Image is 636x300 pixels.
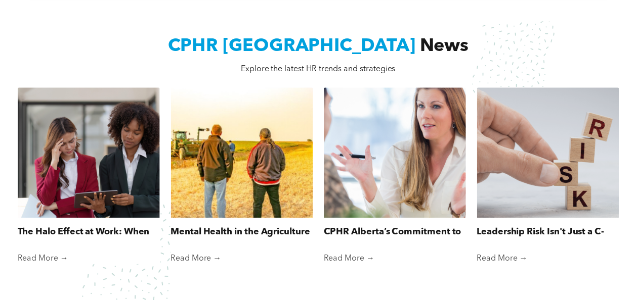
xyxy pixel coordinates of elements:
[18,225,160,238] a: The Halo Effect at Work: When First Impressions Cloud Fair Judgment
[419,37,468,55] span: News
[18,254,160,264] a: Read More →
[323,254,465,264] a: Read More →
[168,37,415,55] span: CPHR [GEOGRAPHIC_DATA]
[171,225,313,238] a: Mental Health in the Agriculture Industry
[477,254,619,264] a: Read More →
[241,65,395,73] span: Explore the latest HR trends and strategies
[171,254,313,264] a: Read More →
[477,225,619,238] a: Leadership Risk Isn't Just a C-Suite Concern
[323,225,465,238] a: CPHR Alberta’s Commitment to Supporting Reservists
